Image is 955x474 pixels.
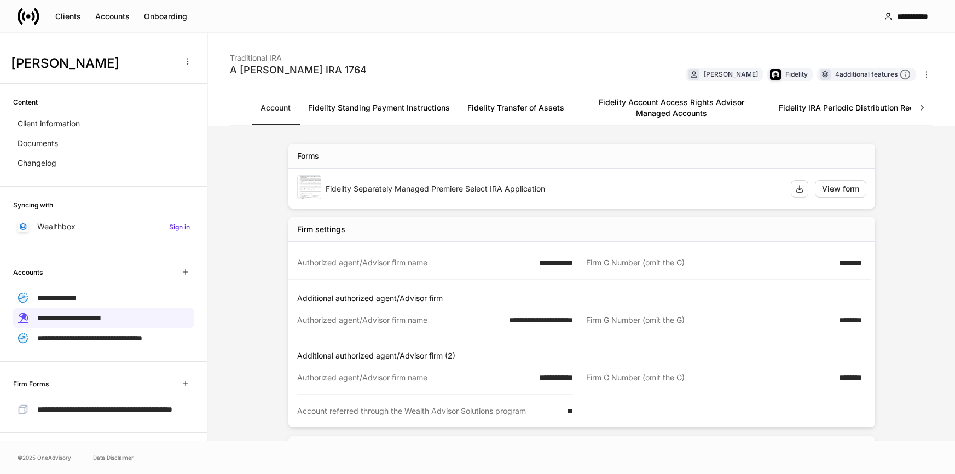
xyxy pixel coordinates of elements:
[18,118,80,129] p: Client information
[18,158,56,169] p: Changelog
[13,134,194,153] a: Documents
[48,8,88,25] button: Clients
[297,350,871,361] p: Additional authorized agent/Advisor firm (2)
[586,257,832,268] div: Firm G Number (omit the G)
[573,90,770,125] a: Fidelity Account Access Rights Advisor Managed Accounts
[326,183,782,194] div: Fidelity Separately Managed Premiere Select IRA Application
[13,153,194,173] a: Changelog
[297,315,502,326] div: Authorized agent/Advisor firm name
[13,97,38,107] h6: Content
[297,293,871,304] p: Additional authorized agent/Advisor firm
[459,90,573,125] a: Fidelity Transfer of Assets
[586,372,832,384] div: Firm G Number (omit the G)
[144,11,187,22] div: Onboarding
[230,46,367,63] div: Traditional IRA
[815,180,866,198] button: View form
[137,8,194,25] button: Onboarding
[704,69,758,79] div: [PERSON_NAME]
[18,138,58,149] p: Documents
[18,453,71,462] span: © 2025 OneAdvisory
[297,406,560,417] div: Account referred through the Wealth Advisor Solutions program
[169,222,190,232] h6: Sign in
[88,8,137,25] button: Accounts
[55,11,81,22] div: Clients
[93,453,134,462] a: Data Disclaimer
[13,114,194,134] a: Client information
[13,267,43,278] h6: Accounts
[299,90,459,125] a: Fidelity Standing Payment Instructions
[11,55,175,72] h3: [PERSON_NAME]
[297,372,533,383] div: Authorized agent/Advisor firm name
[37,221,76,232] p: Wealthbox
[770,90,939,125] a: Fidelity IRA Periodic Distribution Request
[95,11,130,22] div: Accounts
[297,257,533,268] div: Authorized agent/Advisor firm name
[13,217,194,236] a: WealthboxSign in
[252,90,299,125] a: Account
[230,63,367,77] div: A [PERSON_NAME] IRA 1764
[586,315,832,326] div: Firm G Number (omit the G)
[297,224,345,235] div: Firm settings
[785,69,808,79] div: Fidelity
[297,151,319,161] div: Forms
[13,379,49,389] h6: Firm Forms
[822,183,859,194] div: View form
[13,200,53,210] h6: Syncing with
[835,69,911,80] div: 4 additional features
